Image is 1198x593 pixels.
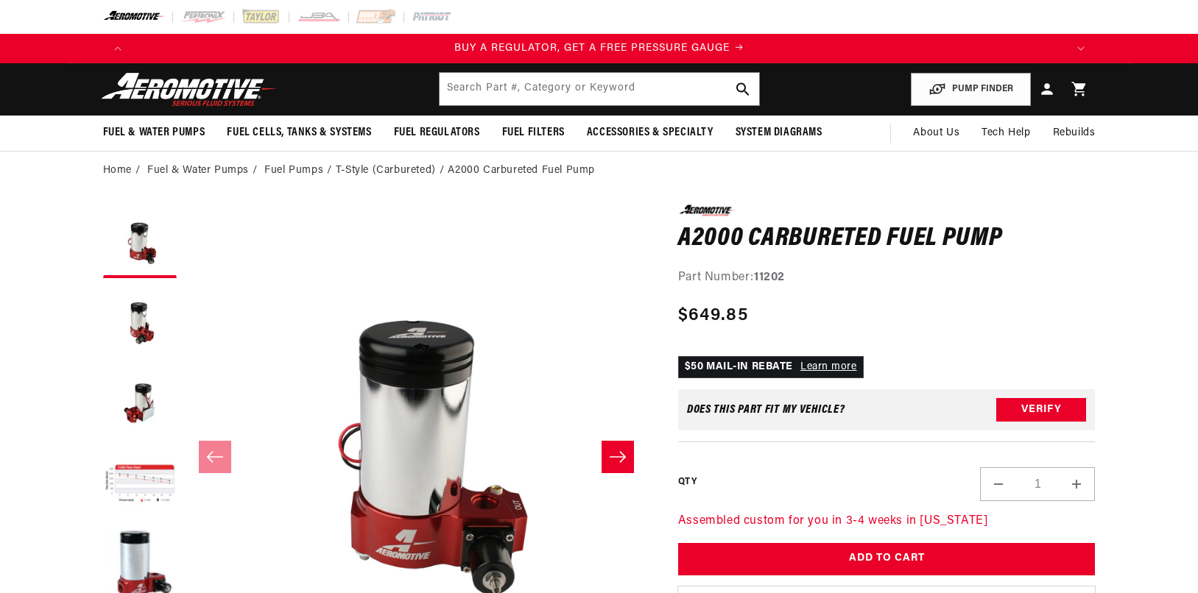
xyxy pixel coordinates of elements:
summary: Fuel Cells, Tanks & Systems [216,116,382,150]
button: Translation missing: en.sections.announcements.previous_announcement [103,34,133,63]
button: Load image 3 in gallery view [103,366,177,440]
button: Slide left [199,441,231,473]
span: Fuel Cells, Tanks & Systems [227,125,371,141]
button: Verify [996,398,1086,422]
strong: 11202 [754,271,785,283]
a: Learn more [800,361,857,372]
summary: Fuel Regulators [383,116,491,150]
button: search button [727,73,759,105]
a: BUY A REGULATOR, GET A FREE PRESSURE GAUGE [133,40,1066,57]
a: Fuel Pumps [264,163,323,179]
span: Fuel Regulators [394,125,480,141]
li: T-Style (Carbureted) [336,163,448,179]
div: Part Number: [678,269,1096,288]
button: PUMP FINDER [911,73,1031,106]
button: Load image 1 in gallery view [103,205,177,278]
span: About Us [913,127,959,138]
div: Does This part fit My vehicle? [687,404,845,416]
a: Home [103,163,132,179]
summary: Accessories & Specialty [576,116,725,150]
div: Announcement [133,40,1066,57]
button: Load image 2 in gallery view [103,285,177,359]
span: System Diagrams [736,125,822,141]
p: Assembled custom for you in 3-4 weeks in [US_STATE] [678,512,1096,531]
a: About Us [902,116,970,151]
button: Load image 4 in gallery view [103,447,177,521]
button: Slide right [602,441,634,473]
summary: Fuel Filters [491,116,576,150]
img: Aeromotive [97,72,281,107]
a: Fuel & Water Pumps [147,163,249,179]
p: $50 MAIL-IN REBATE [678,356,864,378]
li: A2000 Carbureted Fuel Pump [448,163,595,179]
span: Fuel Filters [502,125,565,141]
span: Rebuilds [1053,125,1096,141]
button: Translation missing: en.sections.announcements.next_announcement [1066,34,1096,63]
label: QTY [678,476,697,489]
span: Tech Help [982,125,1030,141]
div: 1 of 4 [133,40,1066,57]
summary: System Diagrams [725,116,834,150]
span: Fuel & Water Pumps [103,125,205,141]
span: BUY A REGULATOR, GET A FREE PRESSURE GAUGE [454,43,730,54]
slideshow-component: Translation missing: en.sections.announcements.announcement_bar [66,34,1132,63]
nav: breadcrumbs [103,163,1096,179]
summary: Fuel & Water Pumps [92,116,216,150]
input: Search by Part Number, Category or Keyword [440,73,759,105]
summary: Tech Help [970,116,1041,151]
summary: Rebuilds [1042,116,1107,151]
h1: A2000 Carbureted Fuel Pump [678,227,1096,251]
span: Accessories & Specialty [587,125,713,141]
button: Add to Cart [678,543,1096,576]
span: $649.85 [678,302,748,329]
